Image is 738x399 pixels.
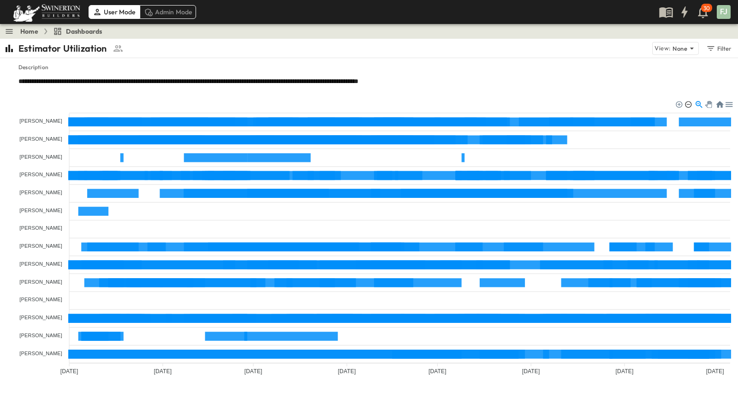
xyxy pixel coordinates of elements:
[66,27,102,36] span: Dashboards
[717,5,731,19] div: FJ
[53,27,102,36] a: Dashboards
[19,297,62,302] tspan: [PERSON_NAME]
[703,5,710,12] p: 30
[19,225,62,231] tspan: [PERSON_NAME]
[19,315,62,320] tspan: [PERSON_NAME]
[89,5,140,19] div: User Mode
[60,368,78,375] tspan: [DATE]
[522,368,540,375] tspan: [DATE]
[140,5,196,19] div: Admin Mode
[18,42,107,55] p: Estimator Utilization
[19,172,62,177] tspan: [PERSON_NAME]
[655,43,671,54] p: View:
[19,351,62,356] tspan: [PERSON_NAME]
[19,136,62,142] tspan: [PERSON_NAME]
[725,100,732,108] div: Menu
[684,101,691,107] div: Zoom Out
[19,333,62,338] tspan: [PERSON_NAME]
[705,101,711,107] div: Panning
[20,27,107,36] nav: breadcrumbs
[19,279,62,285] tspan: [PERSON_NAME]
[18,64,720,71] p: Description
[702,42,734,55] button: Filter
[19,190,62,195] tspan: [PERSON_NAME]
[19,154,62,160] tspan: [PERSON_NAME]
[429,368,446,375] tspan: [DATE]
[616,368,634,375] tspan: [DATE]
[706,43,732,54] div: Filter
[11,2,82,22] img: 6c363589ada0b36f064d841b69d3a419a338230e66bb0a533688fa5cc3e9e735.png
[154,368,172,375] tspan: [DATE]
[244,368,262,375] tspan: [DATE]
[673,44,687,53] p: None
[715,100,723,108] div: Reset Zoom
[19,261,62,267] tspan: [PERSON_NAME]
[20,27,38,36] a: Home
[706,368,724,375] tspan: [DATE]
[19,208,62,213] tspan: [PERSON_NAME]
[695,100,702,108] div: Selection Zoom
[19,243,62,249] tspan: [PERSON_NAME]
[338,368,356,375] tspan: [DATE]
[675,101,682,107] div: Zoom In
[716,4,732,20] button: FJ
[19,118,62,124] tspan: [PERSON_NAME]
